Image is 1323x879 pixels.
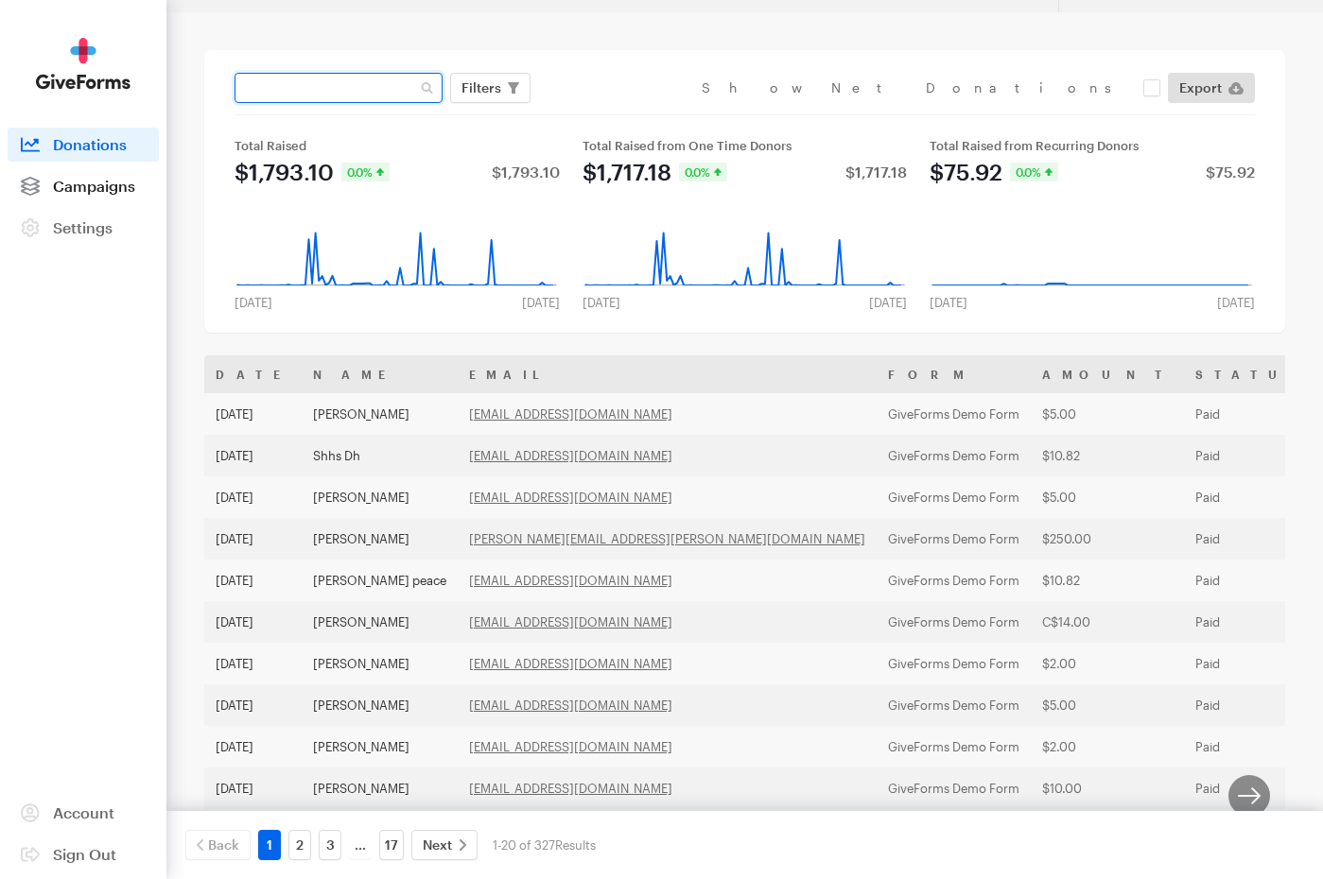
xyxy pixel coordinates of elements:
[583,161,671,183] div: $1,717.18
[204,355,302,393] th: Date
[204,601,302,643] td: [DATE]
[36,38,131,90] img: GiveForms
[302,684,458,726] td: [PERSON_NAME]
[235,73,443,103] input: Search Name & Email
[1184,435,1323,476] td: Paid
[302,393,458,435] td: [PERSON_NAME]
[1031,643,1184,684] td: $2.00
[204,393,302,435] td: [DATE]
[469,781,672,796] a: [EMAIL_ADDRESS][DOMAIN_NAME]
[877,726,1031,767] td: GiveForms Demo Form
[877,560,1031,601] td: GiveForms Demo Form
[1031,393,1184,435] td: $5.00
[877,518,1031,560] td: GiveForms Demo Form
[341,163,390,181] div: 0.0%
[302,518,458,560] td: [PERSON_NAME]
[8,796,159,830] a: Account
[918,295,979,310] div: [DATE]
[877,476,1031,518] td: GiveForms Demo Form
[1184,601,1323,643] td: Paid
[469,448,672,463] a: [EMAIL_ADDRESS][DOMAIN_NAME]
[461,77,501,99] span: Filters
[204,435,302,476] td: [DATE]
[1184,684,1323,726] td: Paid
[53,803,114,821] span: Account
[204,684,302,726] td: [DATE]
[53,218,113,236] span: Settings
[845,164,907,180] div: $1,717.18
[302,767,458,809] td: [PERSON_NAME]
[450,73,531,103] button: Filters
[423,834,452,856] span: Next
[1031,726,1184,767] td: $2.00
[1031,684,1184,726] td: $5.00
[302,560,458,601] td: [PERSON_NAME] peace
[204,560,302,601] td: [DATE]
[1184,767,1323,809] td: Paid
[204,726,302,767] td: [DATE]
[1179,77,1222,99] span: Export
[223,295,284,310] div: [DATE]
[877,601,1031,643] td: GiveForms Demo Form
[469,656,672,671] a: [EMAIL_ADDRESS][DOMAIN_NAME]
[1184,393,1323,435] td: Paid
[930,138,1255,153] div: Total Raised from Recurring Donors
[1031,809,1184,851] td: $10.00
[877,809,1031,851] td: GiveForms Demo Form
[492,164,560,180] div: $1,793.10
[1184,560,1323,601] td: Paid
[1184,355,1323,393] th: Status
[302,809,458,851] td: [PERSON_NAME]
[204,476,302,518] td: [DATE]
[511,295,571,310] div: [DATE]
[411,830,478,860] a: Next
[1031,767,1184,809] td: $10.00
[302,476,458,518] td: [PERSON_NAME]
[1031,518,1184,560] td: $250.00
[1184,518,1323,560] td: Paid
[858,295,918,310] div: [DATE]
[1184,476,1323,518] td: Paid
[679,163,727,181] div: 0.0%
[8,211,159,245] a: Settings
[458,355,877,393] th: Email
[571,295,632,310] div: [DATE]
[302,726,458,767] td: [PERSON_NAME]
[53,845,116,863] span: Sign Out
[877,643,1031,684] td: GiveForms Demo Form
[1031,601,1184,643] td: C$14.00
[204,643,302,684] td: [DATE]
[469,698,672,713] a: [EMAIL_ADDRESS][DOMAIN_NAME]
[1031,560,1184,601] td: $10.82
[493,830,596,860] div: 1-20 of 327
[53,135,127,153] span: Donations
[1010,163,1058,181] div: 0.0%
[469,614,672,629] a: [EMAIL_ADDRESS][DOMAIN_NAME]
[8,169,159,203] a: Campaigns
[930,161,1002,183] div: $75.92
[8,128,159,162] a: Donations
[555,837,596,853] span: Results
[1184,726,1323,767] td: Paid
[469,490,672,505] a: [EMAIL_ADDRESS][DOMAIN_NAME]
[877,767,1031,809] td: GiveForms Demo Form
[877,684,1031,726] td: GiveForms Demo Form
[53,177,135,195] span: Campaigns
[877,393,1031,435] td: GiveForms Demo Form
[204,767,302,809] td: [DATE]
[1184,809,1323,851] td: Paid
[204,518,302,560] td: [DATE]
[1206,295,1266,310] div: [DATE]
[877,355,1031,393] th: Form
[8,837,159,871] a: Sign Out
[469,531,865,546] a: [PERSON_NAME][EMAIL_ADDRESS][PERSON_NAME][DOMAIN_NAME]
[319,830,341,860] a: 3
[1184,643,1323,684] td: Paid
[1031,476,1184,518] td: $5.00
[583,138,908,153] div: Total Raised from One Time Donors
[469,573,672,588] a: [EMAIL_ADDRESS][DOMAIN_NAME]
[1031,355,1184,393] th: Amount
[469,406,672,422] a: [EMAIL_ADDRESS][DOMAIN_NAME]
[302,435,458,476] td: Shhs Dh
[379,830,404,860] a: 17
